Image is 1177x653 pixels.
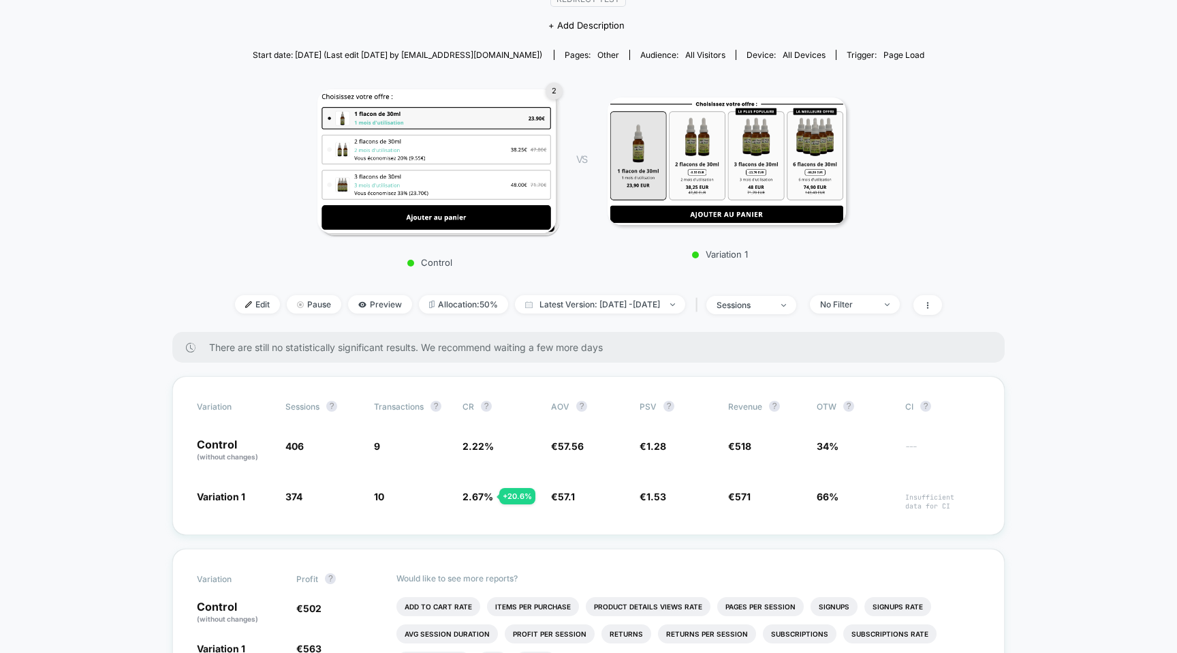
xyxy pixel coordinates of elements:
[864,597,931,616] li: Signups Rate
[597,50,619,60] span: other
[601,249,839,260] p: Variation 1
[817,401,892,412] span: OTW
[640,401,657,412] span: PSV
[817,491,838,502] span: 66%
[646,440,666,452] span: 1.28
[515,295,685,314] span: Latest Version: [DATE] - [DATE]
[197,439,272,462] p: Control
[735,440,751,452] span: 518
[663,401,674,412] button: ?
[499,488,535,504] div: + 20.6 %
[817,440,838,452] span: 34%
[209,341,977,353] span: There are still no statistically significant results. We recommend waiting a few more days
[348,295,412,314] span: Preview
[326,401,337,412] button: ?
[658,624,756,643] li: Returns Per Session
[670,303,675,306] img: end
[783,50,826,60] span: all devices
[565,50,619,60] div: Pages:
[548,19,625,33] span: + Add Description
[843,401,854,412] button: ?
[374,440,380,452] span: 9
[285,440,304,452] span: 406
[692,295,706,315] span: |
[717,300,771,310] div: sessions
[781,304,786,307] img: end
[311,257,549,268] p: Control
[462,401,474,412] span: CR
[640,50,725,60] div: Audience:
[551,491,575,502] span: €
[429,301,435,308] img: rebalance
[736,50,836,60] span: Device:
[546,82,563,100] div: 2
[586,597,710,616] li: Product Details Views Rate
[253,50,542,60] span: Start date: [DATE] (Last edit [DATE] by [EMAIL_ADDRESS][DOMAIN_NAME])
[905,493,980,511] span: Insufficient data for CI
[576,401,587,412] button: ?
[728,401,762,412] span: Revenue
[640,440,666,452] span: €
[285,401,319,412] span: Sessions
[303,603,321,614] span: 502
[317,89,556,234] img: Control main
[820,299,875,309] div: No Filter
[811,597,858,616] li: Signups
[883,50,924,60] span: Page Load
[374,401,424,412] span: Transactions
[285,491,302,502] span: 374
[920,401,931,412] button: ?
[769,401,780,412] button: ?
[601,624,651,643] li: Returns
[885,303,890,306] img: end
[905,401,980,412] span: CI
[396,573,981,583] p: Would like to see more reports?
[843,624,937,643] li: Subscriptions Rate
[197,453,258,461] span: (without changes)
[551,401,569,412] span: AOV
[551,440,584,452] span: €
[197,615,258,623] span: (without changes)
[297,301,304,308] img: end
[287,295,341,314] span: Pause
[296,574,318,584] span: Profit
[197,401,272,412] span: Variation
[396,624,498,643] li: Avg Session Duration
[462,440,494,452] span: 2.22 %
[640,491,666,502] span: €
[558,491,575,502] span: 57.1
[505,624,595,643] li: Profit Per Session
[430,401,441,412] button: ?
[525,301,533,308] img: calendar
[419,295,508,314] span: Allocation: 50%
[847,50,924,60] div: Trigger:
[197,491,245,502] span: Variation 1
[728,491,751,502] span: €
[325,573,336,584] button: ?
[728,440,751,452] span: €
[717,597,804,616] li: Pages Per Session
[235,295,280,314] span: Edit
[374,491,384,502] span: 10
[462,491,493,502] span: 2.67 %
[905,442,980,462] span: ---
[646,491,666,502] span: 1.53
[197,573,272,584] span: Variation
[296,603,321,614] span: €
[558,440,584,452] span: 57.56
[576,153,587,165] span: VS
[763,624,836,643] li: Subscriptions
[197,601,283,624] p: Control
[245,301,252,308] img: edit
[685,50,725,60] span: All Visitors
[735,491,751,502] span: 571
[608,97,846,224] img: Variation 1 main
[487,597,579,616] li: Items Per Purchase
[481,401,492,412] button: ?
[396,597,480,616] li: Add To Cart Rate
